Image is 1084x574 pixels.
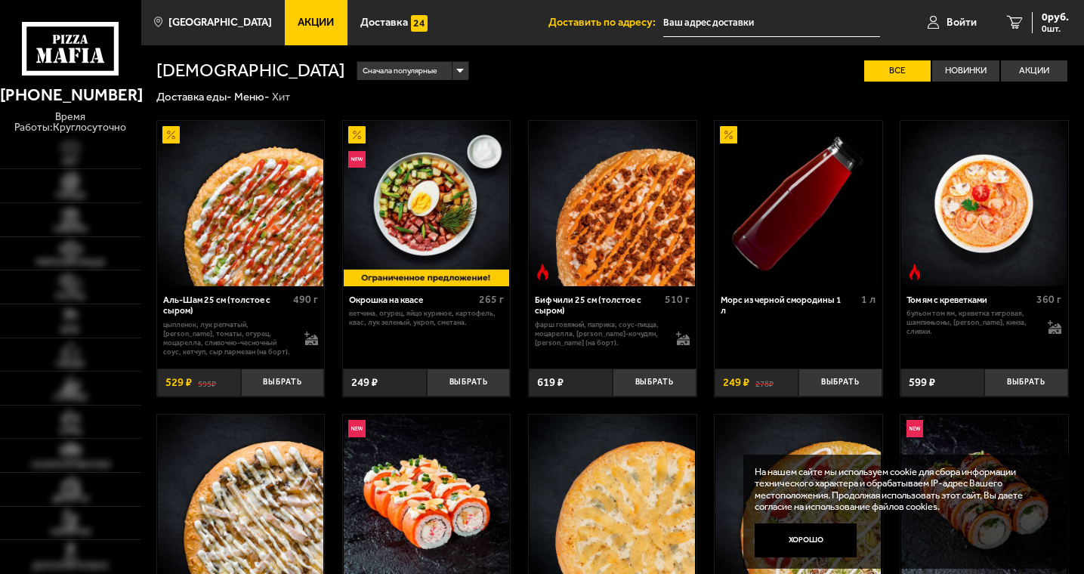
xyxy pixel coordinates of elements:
div: Том ям с креветками [906,295,1033,305]
img: Акционный [348,126,365,143]
span: [GEOGRAPHIC_DATA] [168,17,272,28]
a: АкционныйМорс из черной смородины 1 л [715,121,882,286]
span: 0 шт. [1042,24,1069,33]
a: Острое блюдоБиф чили 25 см (толстое с сыром) [529,121,696,286]
div: Морс из черной смородины 1 л [721,295,857,316]
span: 249 ₽ [351,377,378,388]
span: 599 ₽ [909,377,935,388]
img: Окрошка на квасе [344,121,509,286]
span: 490 г [293,293,318,306]
h1: [DEMOGRAPHIC_DATA] [156,62,345,80]
input: Ваш адрес доставки [663,9,880,37]
span: 619 ₽ [537,377,564,388]
span: 265 г [479,293,504,306]
span: Сначала популярные [363,60,437,82]
span: 0 руб. [1042,12,1069,23]
p: бульон том ям, креветка тигровая, шампиньоны, [PERSON_NAME], кинза, сливки. [906,309,1036,336]
div: Биф чили 25 см (толстое с сыром) [535,295,661,316]
label: Все [864,60,931,82]
a: АкционныйАль-Шам 25 см (толстое с сыром) [157,121,325,286]
button: Выбрать [798,369,882,397]
a: Острое блюдоТом ям с креветками [900,121,1068,286]
img: Акционный [162,126,179,143]
img: Новинка [348,151,365,168]
span: Доставка [360,17,408,28]
a: Меню- [234,90,270,103]
div: Окрошка на квасе [349,295,475,305]
div: Хит [272,90,290,104]
span: 1 л [861,293,876,306]
img: Аль-Шам 25 см (толстое с сыром) [158,121,323,286]
span: 249 ₽ [723,377,749,388]
button: Выбрать [241,369,325,397]
span: Акции [298,17,334,28]
span: 510 г [665,293,690,306]
button: Выбрать [613,369,696,397]
img: Акционный [720,126,737,143]
p: ветчина, огурец, яйцо куриное, картофель, квас, лук зеленый, укроп, сметана. [349,309,504,327]
s: 278 ₽ [755,377,774,388]
img: Том ям с креветками [901,121,1067,286]
img: Новинка [906,420,923,437]
div: Аль-Шам 25 см (толстое с сыром) [163,295,289,316]
label: Новинки [932,60,999,82]
p: фарш говяжий, паприка, соус-пицца, моцарелла, [PERSON_NAME]-кочудян, [PERSON_NAME] (на борт). [535,320,665,347]
img: Биф чили 25 см (толстое с сыром) [530,121,695,286]
img: Острое блюдо [906,264,923,280]
a: Доставка еды- [156,90,232,103]
img: Морс из черной смородины 1 л [715,121,881,286]
s: 595 ₽ [198,377,216,388]
button: Выбрать [427,369,511,397]
span: 529 ₽ [165,377,192,388]
img: 15daf4d41897b9f0e9f617042186c801.svg [411,15,428,32]
p: На нашем сайте мы используем cookie для сбора информации технического характера и обрабатываем IP... [755,466,1048,513]
button: Хорошо [755,523,857,557]
img: Новинка [348,420,365,437]
label: Акции [1001,60,1067,82]
p: цыпленок, лук репчатый, [PERSON_NAME], томаты, огурец, моцарелла, сливочно-чесночный соус, кетчуп... [163,320,293,356]
span: Войти [947,17,977,28]
img: Острое блюдо [534,264,551,280]
span: 360 г [1036,293,1061,306]
a: АкционныйНовинкаОкрошка на квасе [343,121,511,286]
button: Выбрать [984,369,1068,397]
span: Доставить по адресу: [548,17,663,28]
